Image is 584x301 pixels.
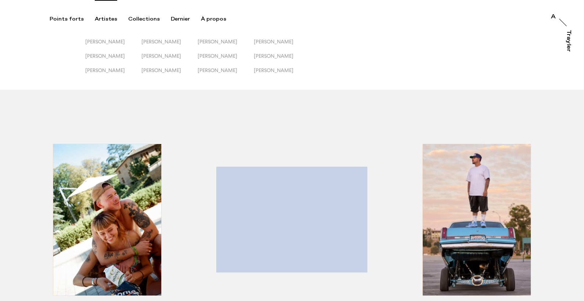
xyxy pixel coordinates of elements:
font: [PERSON_NAME] [141,67,181,73]
font: [PERSON_NAME] [198,67,237,73]
button: [PERSON_NAME] [141,53,198,67]
font: [PERSON_NAME] [141,53,181,59]
font: [PERSON_NAME] [85,67,125,73]
button: [PERSON_NAME] [198,53,254,67]
font: [PERSON_NAME] [254,53,293,59]
a: Trayler [564,30,572,60]
font: [PERSON_NAME] [198,39,237,44]
button: [PERSON_NAME] [198,67,254,82]
button: [PERSON_NAME] [85,39,141,53]
button: [PERSON_NAME] [254,53,310,67]
button: [PERSON_NAME] [141,67,198,82]
button: [PERSON_NAME] [85,67,141,82]
button: Points forts [50,16,95,22]
button: [PERSON_NAME] [254,67,310,82]
button: [PERSON_NAME] [254,39,310,53]
button: Artistes [95,16,128,22]
button: [PERSON_NAME] [85,53,141,67]
a: À [551,14,556,21]
font: [PERSON_NAME] [254,39,293,44]
font: Collections [128,16,160,22]
font: Dernier [171,16,190,22]
font: [PERSON_NAME] [141,39,181,44]
button: Collections [128,16,171,22]
font: Trayler [565,30,573,52]
font: À propos [201,16,226,22]
button: [PERSON_NAME] [141,39,198,53]
button: À propos [201,16,237,22]
font: Points forts [50,16,84,22]
button: [PERSON_NAME] [198,39,254,53]
font: [PERSON_NAME] [198,53,237,59]
font: [PERSON_NAME] [85,39,125,44]
button: Dernier [171,16,201,22]
font: [PERSON_NAME] [254,67,293,73]
font: Artistes [95,16,117,22]
font: [PERSON_NAME] [85,53,125,59]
